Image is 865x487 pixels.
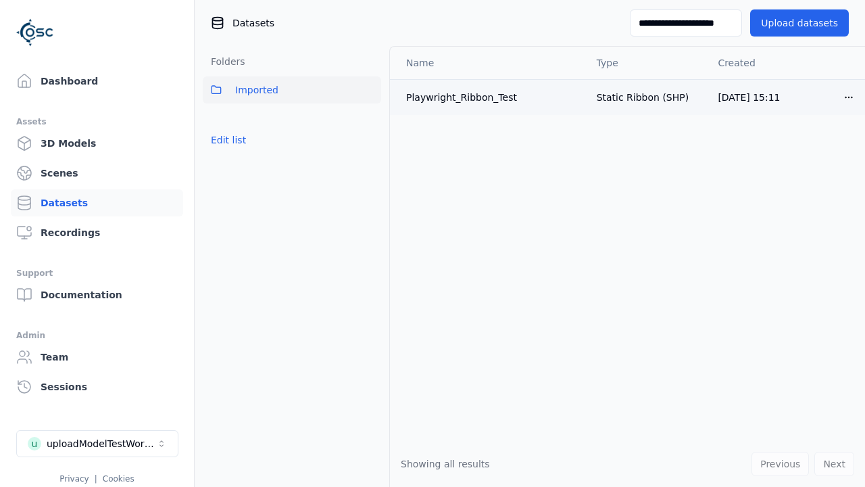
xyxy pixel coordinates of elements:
[203,76,381,103] button: Imported
[390,47,586,79] th: Name
[586,47,708,79] th: Type
[406,91,575,104] div: Playwright_Ribbon_Test
[203,55,245,68] h3: Folders
[103,474,134,484] a: Cookies
[401,459,490,469] span: Showing all results
[11,189,183,216] a: Datasets
[11,68,183,95] a: Dashboard
[16,14,54,51] img: Logo
[16,430,178,457] button: Select a workspace
[59,474,89,484] a: Privacy
[203,128,254,152] button: Edit list
[11,219,183,246] a: Recordings
[28,437,41,450] div: u
[586,79,708,115] td: Static Ribbon (SHP)
[707,47,833,79] th: Created
[11,130,183,157] a: 3D Models
[11,344,183,371] a: Team
[11,373,183,400] a: Sessions
[16,327,178,344] div: Admin
[235,82,278,98] span: Imported
[16,114,178,130] div: Assets
[16,265,178,281] div: Support
[11,160,183,187] a: Scenes
[750,9,849,37] button: Upload datasets
[11,281,183,308] a: Documentation
[718,92,780,103] span: [DATE] 15:11
[47,437,156,450] div: uploadModelTestWorkspace
[95,474,97,484] span: |
[232,16,274,30] span: Datasets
